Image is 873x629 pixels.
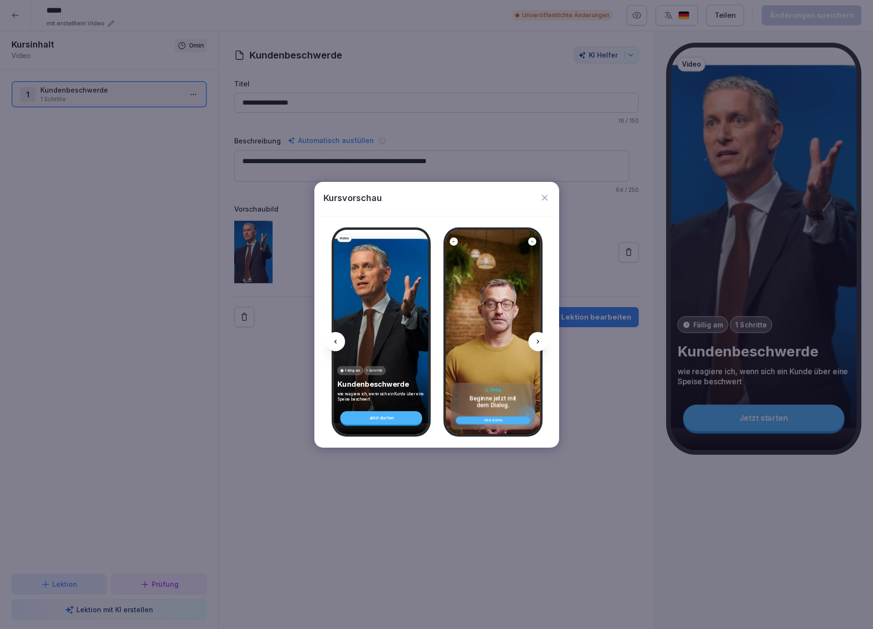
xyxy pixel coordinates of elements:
[337,392,425,402] p: wie reagiere ich, wenn sich ein Kunde über eine Speise beschwert
[345,368,360,373] p: Fällig am
[367,368,383,373] p: 1 Schritte
[340,411,422,425] div: Jetzt starten
[466,395,519,409] p: Beginne jetzt mit dem Dialog.
[455,416,530,425] button: Jetzt starten
[459,419,526,422] div: Jetzt starten
[324,191,383,204] p: Kursvorschau
[490,388,501,392] h6: Dialog
[339,236,349,241] p: Video
[337,380,425,389] p: Kundenbeschwerde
